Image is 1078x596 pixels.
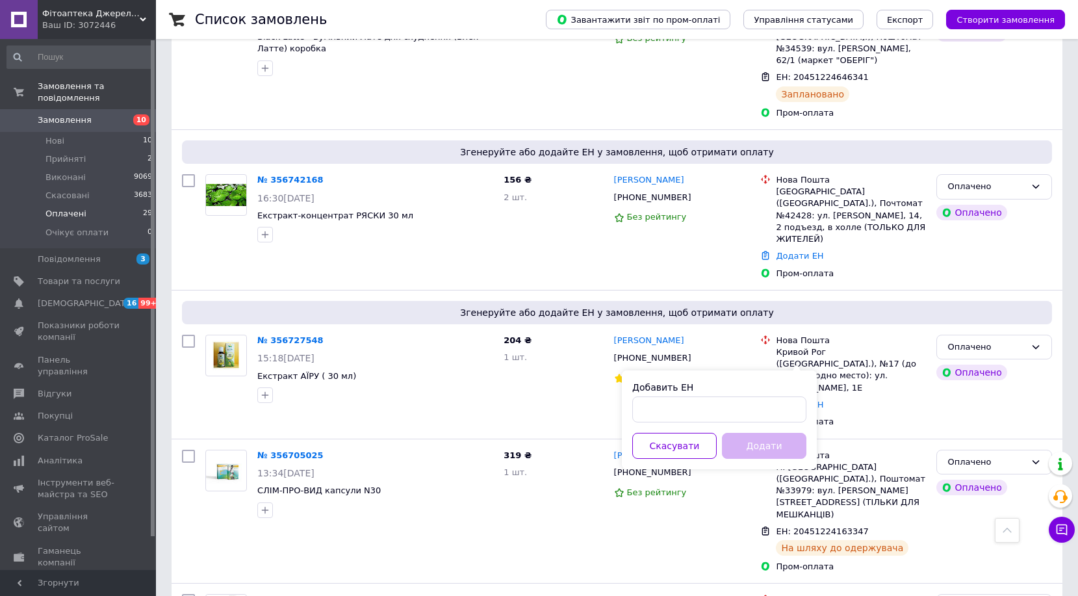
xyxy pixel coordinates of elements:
span: Без рейтингу [627,212,687,222]
div: Пром-оплата [776,268,926,279]
span: 13:34[DATE] [257,468,314,478]
span: 2 [148,153,152,165]
a: [PERSON_NAME] [614,335,684,347]
div: Кривой Рог ([GEOGRAPHIC_DATA].), №17 (до 30 кг на одно место): ул. [PERSON_NAME], 1Е [776,346,926,394]
h1: Список замовлень [195,12,327,27]
div: Оплачено [947,456,1025,469]
span: Інструменти веб-майстра та SEO [38,477,120,500]
span: Відгуки [38,388,71,400]
span: 15:18[DATE] [257,353,314,363]
div: Ваш ID: 3072446 [42,19,156,31]
a: Екстракт АЇРУ ( 30 мл) [257,371,356,381]
span: ЕН: 20451224646341 [776,72,868,82]
span: Показники роботи компанії [38,320,120,343]
span: [PHONE_NUMBER] [614,353,691,363]
div: [GEOGRAPHIC_DATA] ([GEOGRAPHIC_DATA].), Почтомат №42428: ул. [PERSON_NAME], 14, 2 подъезд, в холл... [776,186,926,245]
a: № 356727548 [257,335,324,345]
span: 1 шт. [504,352,527,362]
span: 2 шт. [504,192,527,202]
div: Оплачено [936,205,1007,220]
div: На шляху до одержувача [776,540,908,556]
div: Нова Пошта [776,174,926,186]
span: Виконані [45,172,86,183]
span: Створити замовлення [956,15,1055,25]
span: Повідомлення [38,253,101,265]
span: Управління сайтом [38,511,120,534]
div: Пром-оплата [776,416,926,428]
img: Фото товару [206,457,246,483]
div: Оплачено [947,341,1025,354]
a: Додати ЕН [776,251,823,261]
div: Оплачено [936,365,1007,380]
span: 16 [123,298,138,309]
div: Оплачено [947,180,1025,194]
span: 10 [143,135,152,147]
button: Чат з покупцем [1049,517,1075,543]
span: Завантажити звіт по пром-оплаті [556,14,720,25]
span: Управління статусами [754,15,853,25]
button: Завантажити звіт по пром-оплаті [546,10,730,29]
span: Оплачені [45,208,86,220]
button: Створити замовлення [946,10,1065,29]
span: Очікує оплати [45,227,109,239]
span: 9069 [134,172,152,183]
a: СЛІМ-ПРО-ВИД капсули N30 [257,486,381,495]
span: 29 [143,208,152,220]
input: Пошук [6,45,153,69]
div: Нова Пошта [776,335,926,346]
span: Каталог ProSale [38,432,108,444]
span: 1 шт. [504,467,527,477]
span: 319 ₴ [504,450,532,460]
span: 3 [136,253,149,265]
span: 10 [133,114,149,125]
span: Покупці [38,410,73,422]
span: Згенеруйте або додайте ЕН у замовлення, щоб отримати оплату [187,306,1047,319]
span: Фітоаптека Джерело здоров'я [42,8,140,19]
span: Товари та послуги [38,276,120,287]
button: Скасувати [632,433,717,459]
div: Пром-оплата [776,561,926,573]
a: Екстракт-концентрат РЯСКИ 30 мл [257,211,413,220]
img: Фото товару [206,184,246,207]
span: Без рейтингу [627,487,687,497]
span: Скасовані [45,190,90,201]
img: Фото товару [206,337,246,373]
span: 99+ [138,298,160,309]
a: Фото товару [205,174,247,216]
a: [PERSON_NAME] [614,450,684,462]
span: Замовлення [38,114,92,126]
div: Оплачено [936,480,1007,495]
span: Замовлення та повідомлення [38,81,156,104]
span: [PHONE_NUMBER] [614,192,691,202]
div: Нова Пошта [776,450,926,461]
span: 16:30[DATE] [257,193,314,203]
span: Аналітика [38,455,83,467]
span: Гаманець компанії [38,545,120,569]
a: Фото товару [205,450,247,491]
button: Управління статусами [743,10,864,29]
span: Панель управління [38,354,120,378]
span: Згенеруйте або додайте ЕН у замовлення, щоб отримати оплату [187,146,1047,159]
span: [DEMOGRAPHIC_DATA] [38,298,134,309]
label: Добавить ЕН [632,382,693,393]
span: Прийняті [45,153,86,165]
span: Нові [45,135,64,147]
span: 0 [148,227,152,239]
a: Створити замовлення [933,14,1065,24]
span: 204 ₴ [504,335,532,345]
a: № 356705025 [257,450,324,460]
a: [PERSON_NAME] [614,174,684,187]
div: м. [GEOGRAPHIC_DATA] ([GEOGRAPHIC_DATA].), Поштомат №33979: вул. [PERSON_NAME][STREET_ADDRESS] (Т... [776,461,926,521]
button: Експорт [877,10,934,29]
span: Експорт [887,15,923,25]
span: 3683 [134,190,152,201]
a: Фото товару [205,335,247,376]
div: Заплановано [776,86,849,102]
span: [PHONE_NUMBER] [614,467,691,477]
span: ЕН: 20451224163347 [776,526,868,536]
div: Пром-оплата [776,107,926,119]
a: № 356742168 [257,175,324,185]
